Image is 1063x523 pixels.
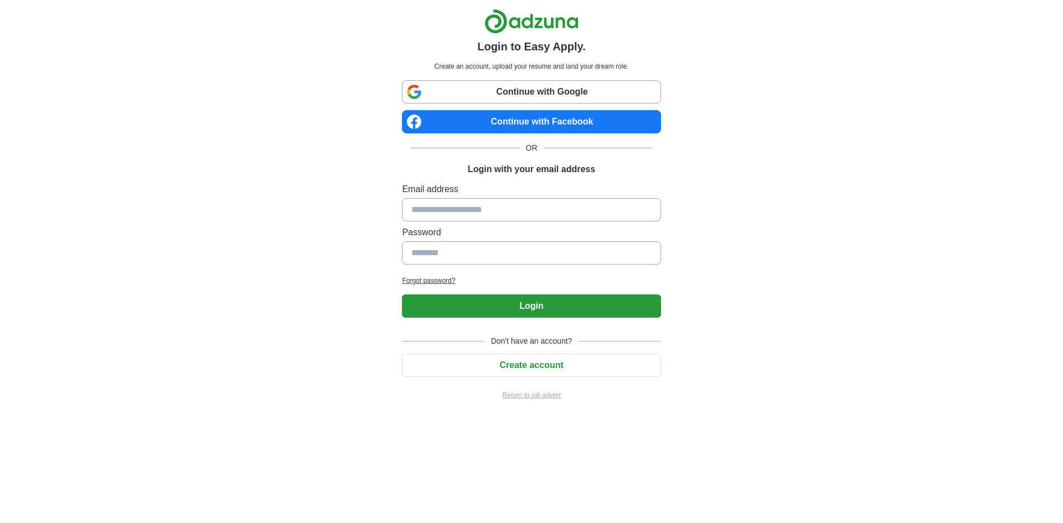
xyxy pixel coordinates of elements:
[402,276,660,286] a: Forgot password?
[404,61,658,71] p: Create an account, upload your resume and land your dream role.
[468,163,595,176] h1: Login with your email address
[402,390,660,400] a: Return to job advert
[402,360,660,370] a: Create account
[484,335,579,347] span: Don't have an account?
[402,80,660,103] a: Continue with Google
[484,9,579,34] img: Adzuna logo
[402,294,660,318] button: Login
[519,142,544,154] span: OR
[402,110,660,133] a: Continue with Facebook
[402,183,660,196] label: Email address
[402,226,660,239] label: Password
[477,38,586,55] h1: Login to Easy Apply.
[402,354,660,377] button: Create account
